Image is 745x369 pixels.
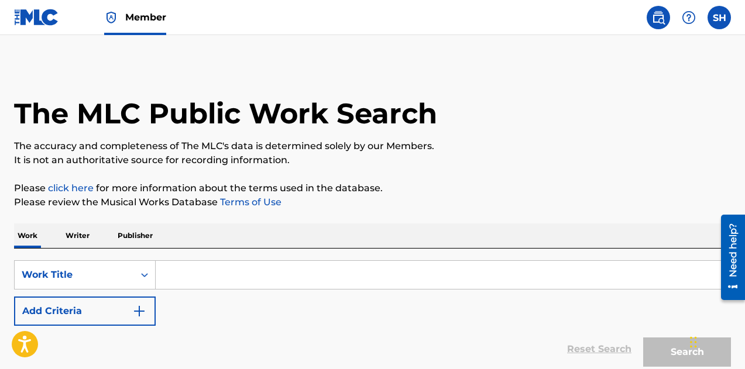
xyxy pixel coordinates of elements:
span: Member [125,11,166,24]
p: Writer [62,223,93,248]
p: Please for more information about the terms used in the database. [14,181,731,195]
div: User Menu [708,6,731,29]
img: 9d2ae6d4665cec9f34b9.svg [132,304,146,318]
iframe: Chat Widget [686,313,745,369]
p: It is not an authoritative source for recording information. [14,153,731,167]
button: Add Criteria [14,296,156,326]
h1: The MLC Public Work Search [14,96,437,131]
div: Help [677,6,701,29]
p: Publisher [114,223,156,248]
img: Top Rightsholder [104,11,118,25]
iframe: Resource Center [712,194,745,320]
div: Work Title [22,268,127,282]
p: Please review the Musical Works Database [14,195,731,209]
div: Drag [690,325,697,360]
img: help [682,11,696,25]
a: click here [48,182,94,194]
img: search [651,11,665,25]
a: Public Search [647,6,670,29]
img: MLC Logo [14,9,59,26]
p: Work [14,223,41,248]
p: The accuracy and completeness of The MLC's data is determined solely by our Members. [14,139,731,153]
a: Terms of Use [218,196,281,208]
